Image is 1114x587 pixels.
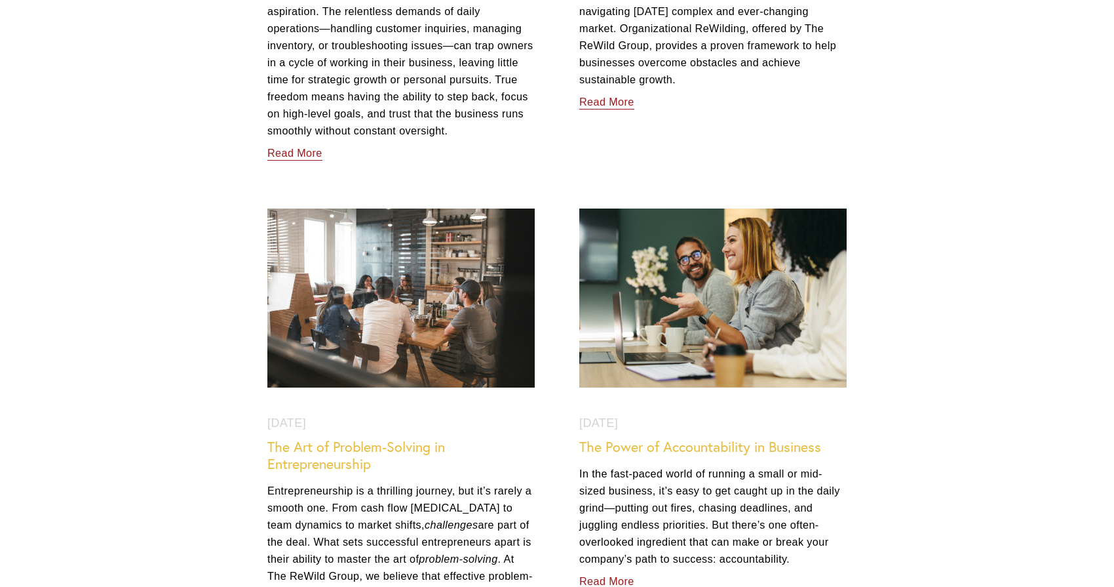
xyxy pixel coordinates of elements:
[579,438,821,455] a: The Power of Accountability in Business
[579,89,634,111] a: Read More
[266,207,536,388] img: The Art of Problem-Solving in Entrepreneurship
[425,519,478,531] em: challenges
[419,553,497,565] em: problem-solving
[579,414,618,433] time: [DATE]
[578,207,848,388] img: The Power of Accountability in Business
[267,414,306,433] time: [DATE]
[267,140,322,163] a: Read More
[579,466,847,568] p: In the fast-paced world of running a small or mid-sized business, it’s easy to get caught up in t...
[267,438,445,472] a: The Art of Problem-Solving in Entrepreneurship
